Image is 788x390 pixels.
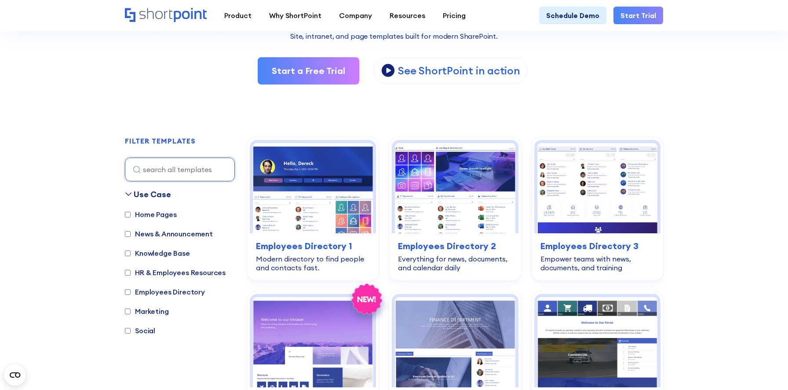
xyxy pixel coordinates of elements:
div: Pricing [443,10,466,21]
label: Marketing [125,306,169,316]
input: search all templates [125,158,235,181]
input: Employees Directory [125,289,131,295]
input: News & Announcement [125,231,131,237]
iframe: Chat Widget [630,288,788,390]
input: Marketing [125,309,131,314]
label: Employees Directory [125,287,205,297]
a: Resources [381,7,434,24]
label: Social [125,325,155,336]
a: SharePoint employee directory template: Modern directory to find people and contacts fast | Short... [247,137,379,281]
h3: Employees Directory 3 [540,239,654,253]
h3: Employees Directory 2 [398,239,512,253]
div: Modern directory to find people and contacts fast. [256,254,370,272]
input: Home Pages [125,212,131,217]
div: Company [339,10,372,21]
img: SharePoint homepage design: Centralize events, tasks, and services for teams | ShortPoint Templates [537,297,657,387]
button: Open CMP widget [4,364,26,386]
div: Everything for news, documents, and calendar daily [398,254,512,272]
a: SharePoint template team site: Everything for news, documents, and calendar daily | ShortPoint Te... [389,137,521,281]
a: Schedule Demo [539,7,606,24]
img: SharePoint employee directory template: Modern directory to find people and contacts fast | Short... [253,143,373,233]
input: HR & Employees Resources [125,270,131,276]
label: Home Pages [125,209,176,220]
div: Product [224,10,252,21]
a: Home [125,8,207,23]
h2: FILTER TEMPLATES [125,137,196,145]
h3: Employees Directory 1 [256,239,370,253]
div: Empower teams with news, documents, and training [540,254,654,272]
a: Pricing [434,7,474,24]
div: Why ShortPoint [269,10,321,21]
label: HR & Employees Resources [125,267,226,278]
img: SharePoint template team site: Everything for news, documents, and calendar daily | ShortPoint Te... [395,143,515,233]
a: Start Trial [613,7,663,24]
p: See ShortPoint in action [398,64,520,77]
a: Start a Free Trial [258,57,359,85]
a: Product [215,7,260,24]
img: SharePoint page design: Launch events, documents, and directory—no hassle | ShortPoint Templates [395,297,515,387]
img: SharePoint homepage template: Simplify news, events, and documents across departments | ShortPoin... [253,297,373,387]
label: Knowledge Base [125,248,190,258]
a: open lightbox [373,58,527,84]
a: SharePoint team site template: Empower teams with news, documents, and training | ShortPoint Temp... [532,137,663,281]
a: Company [330,7,381,24]
label: News & Announcement [125,228,213,239]
img: SharePoint team site template: Empower teams with news, documents, and training | ShortPoint Temp... [537,143,657,233]
div: Use Case [134,188,171,200]
input: Knowledge Base [125,250,131,256]
input: Social [125,328,131,334]
a: Why ShortPoint [260,7,330,24]
div: Resources [390,10,425,21]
